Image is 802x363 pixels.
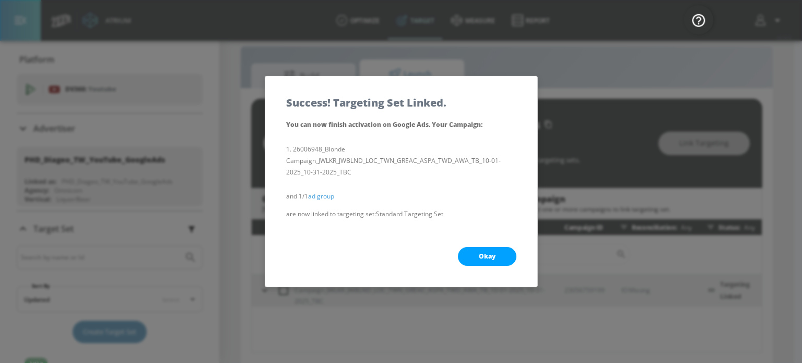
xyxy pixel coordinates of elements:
p: and 1/1 [286,191,516,202]
p: are now linked to targeting set: Standard Targeting Set [286,208,516,220]
button: Okay [458,247,516,266]
li: 26006948_Blonde Campaign_JWLKR_JWBLND_LOC_TWN_GREAC_ASPA_TWD_AWA_TB_10-01-2025_10-31-2025_TBC [286,144,516,178]
h5: Success! Targeting Set Linked. [286,97,446,108]
span: Okay [479,252,496,261]
a: ad group [308,192,334,201]
button: Open Resource Center [684,5,713,34]
p: You can now finish activation on Google Ads. Your Campaign : [286,119,516,131]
